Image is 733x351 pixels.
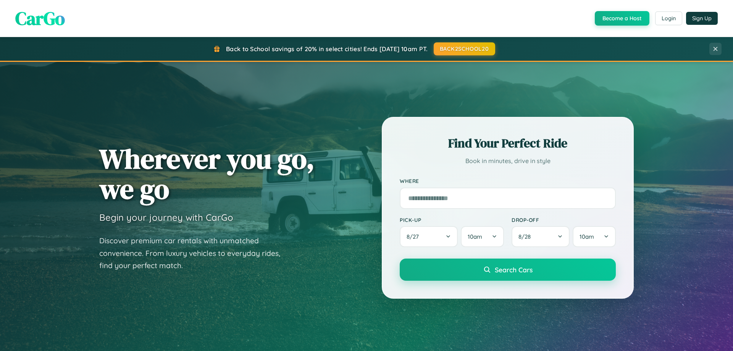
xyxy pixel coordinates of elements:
button: 10am [461,226,504,247]
button: Login [655,11,682,25]
h2: Find Your Perfect Ride [400,135,616,152]
span: CarGo [15,6,65,31]
span: 8 / 28 [518,233,534,240]
h1: Wherever you go, we go [99,144,315,204]
button: Search Cars [400,259,616,281]
h3: Begin your journey with CarGo [99,212,233,223]
label: Drop-off [512,217,616,223]
label: Where [400,178,616,184]
span: 10am [468,233,482,240]
button: BACK2SCHOOL20 [434,42,495,55]
button: 8/28 [512,226,570,247]
p: Book in minutes, drive in style [400,155,616,167]
button: 8/27 [400,226,458,247]
span: 8 / 27 [407,233,423,240]
button: Sign Up [686,12,718,25]
button: 10am [573,226,616,247]
label: Pick-up [400,217,504,223]
span: 10am [580,233,594,240]
span: Back to School savings of 20% in select cities! Ends [DATE] 10am PT. [226,45,428,53]
span: Search Cars [495,265,533,274]
p: Discover premium car rentals with unmatched convenience. From luxury vehicles to everyday rides, ... [99,235,290,272]
button: Become a Host [595,11,649,26]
